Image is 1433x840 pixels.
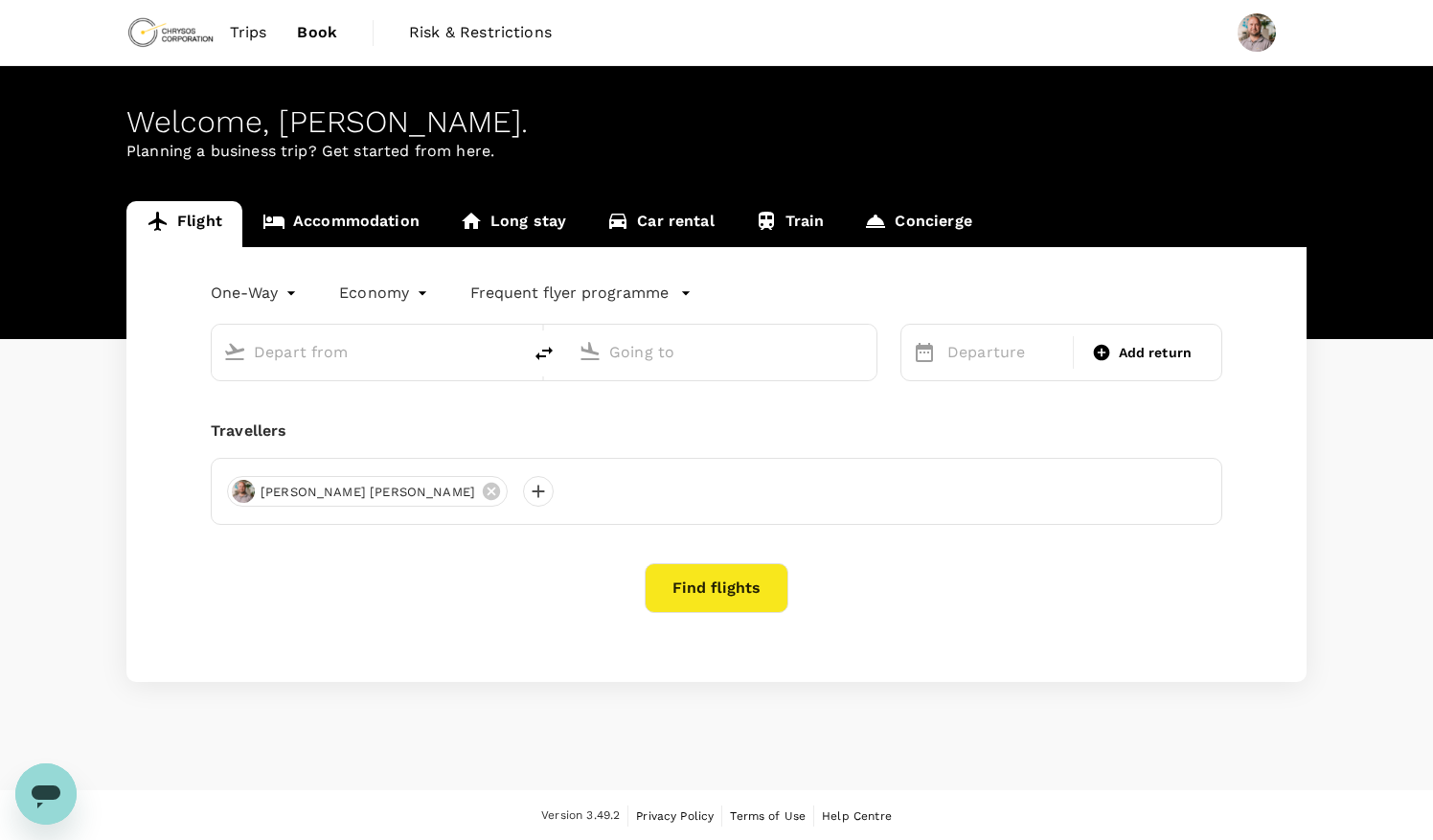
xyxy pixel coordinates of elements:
p: Frequent flyer programme [470,282,669,305]
button: Open [508,350,512,353]
div: Travellers [211,420,1222,443]
span: Risk & Restrictions [409,21,552,44]
span: Version 3.49.2 [541,806,620,826]
span: Help Centre [822,809,892,823]
button: delete [521,330,567,376]
a: Concierge [844,201,991,247]
div: One-Way [211,278,301,308]
span: Trips [230,21,267,44]
button: Find flights [645,563,788,613]
span: [PERSON_NAME] [PERSON_NAME] [249,483,487,502]
div: [PERSON_NAME] [PERSON_NAME] [227,476,508,507]
a: Accommodation [242,201,440,247]
a: Train [735,201,845,247]
a: Long stay [440,201,586,247]
a: Help Centre [822,806,892,827]
p: Departure [947,341,1061,364]
iframe: Button to launch messaging window [15,763,77,825]
a: Flight [126,201,242,247]
img: avatar-689d4583424ee.jpeg [232,480,255,503]
input: Going to [609,337,836,367]
a: Car rental [586,201,735,247]
span: Add return [1119,343,1193,363]
a: Privacy Policy [636,806,714,827]
span: Privacy Policy [636,809,714,823]
div: Economy [339,278,432,308]
img: Grant Royce Woods [1238,13,1276,52]
span: Terms of Use [730,809,806,823]
a: Terms of Use [730,806,806,827]
span: Book [297,21,337,44]
button: Frequent flyer programme [470,282,692,305]
div: Welcome , [PERSON_NAME] . [126,104,1307,140]
img: Chrysos Corporation [126,11,215,54]
input: Depart from [254,337,481,367]
button: Open [863,350,867,353]
p: Planning a business trip? Get started from here. [126,140,1307,163]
